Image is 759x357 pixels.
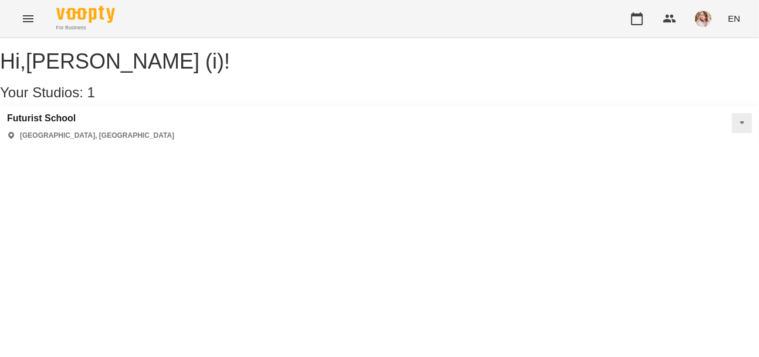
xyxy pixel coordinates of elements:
[14,5,42,33] button: Menu
[20,131,174,141] p: [GEOGRAPHIC_DATA], [GEOGRAPHIC_DATA]
[723,8,745,29] button: EN
[728,12,740,25] span: EN
[56,6,115,23] img: Voopty Logo
[695,11,711,27] img: cd58824c68fe8f7eba89630c982c9fb7.jpeg
[87,84,95,100] span: 1
[7,113,174,124] a: Futurist School
[56,24,115,32] span: For Business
